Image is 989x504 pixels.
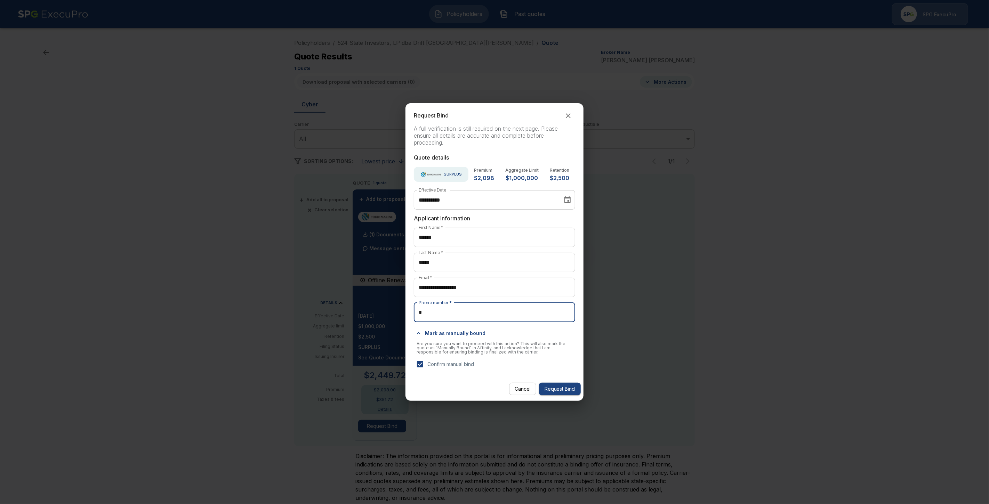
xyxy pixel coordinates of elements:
label: Effective Date [419,187,446,193]
p: $1,000,000 [505,175,539,181]
img: Carrier Logo [420,171,442,178]
p: A full verification is still required on the next page. Please ensure all details are accurate an... [414,125,575,146]
button: Choose date, selected date is Nov 1, 2025 [561,193,574,207]
button: Mark as manually bound [414,328,488,339]
p: Quote details [414,154,575,161]
label: Phone number [419,300,452,306]
p: Retention [550,168,570,172]
p: $2,500 [550,175,570,181]
p: Aggregate Limit [505,168,539,172]
label: First Name [419,225,443,230]
p: Confirm manual bind [427,360,474,368]
p: Request Bind [414,112,449,119]
p: $2,098 [474,175,494,181]
label: Last Name [419,250,443,255]
button: Request Bind [539,383,581,396]
label: Email [419,275,432,281]
button: Cancel [509,383,536,396]
p: Premium [474,168,494,172]
p: Are you sure you want to proceed with this action? This will also mark the quote as "Manually Bou... [417,342,572,354]
p: Applicant Information [414,215,575,222]
p: SURPLUS [444,172,462,176]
